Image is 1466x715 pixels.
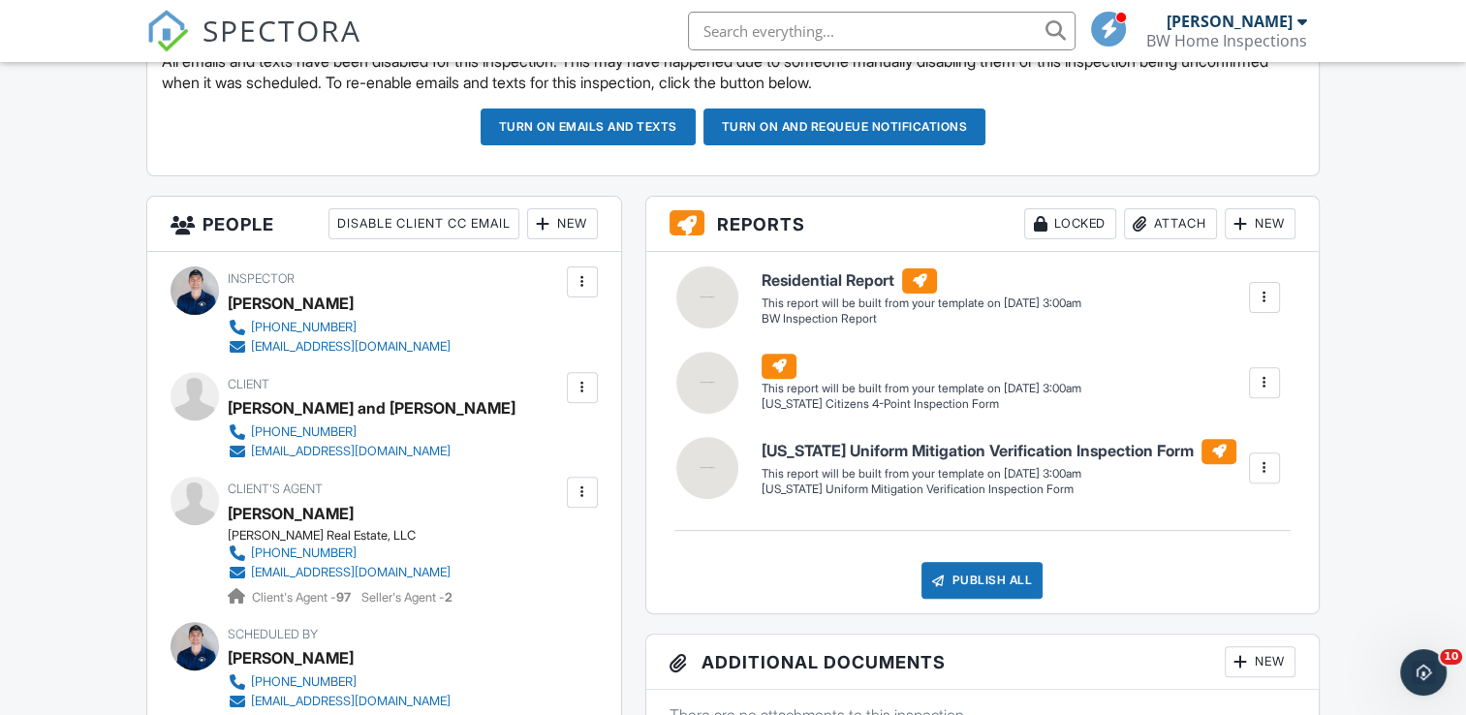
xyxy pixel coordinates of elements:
[228,482,323,496] span: Client's Agent
[251,545,357,561] div: [PHONE_NUMBER]
[228,289,354,318] div: [PERSON_NAME]
[252,590,354,605] span: Client's Agent -
[328,208,519,239] div: Disable Client CC Email
[762,311,1081,327] div: BW Inspection Report
[228,422,500,442] a: [PHONE_NUMBER]
[228,692,451,711] a: [EMAIL_ADDRESS][DOMAIN_NAME]
[445,590,452,605] strong: 2
[228,627,318,641] span: Scheduled By
[481,109,696,145] button: Turn on emails and texts
[251,565,451,580] div: [EMAIL_ADDRESS][DOMAIN_NAME]
[762,482,1236,498] div: [US_STATE] Uniform Mitigation Verification Inspection Form
[251,694,451,709] div: [EMAIL_ADDRESS][DOMAIN_NAME]
[228,442,500,461] a: [EMAIL_ADDRESS][DOMAIN_NAME]
[688,12,1076,50] input: Search everything...
[228,563,451,582] a: [EMAIL_ADDRESS][DOMAIN_NAME]
[527,208,598,239] div: New
[762,381,1081,396] div: This report will be built from your template on [DATE] 3:00am
[1440,649,1462,665] span: 10
[703,109,986,145] button: Turn on and Requeue Notifications
[762,466,1236,482] div: This report will be built from your template on [DATE] 3:00am
[336,590,351,605] strong: 97
[251,339,451,355] div: [EMAIL_ADDRESS][DOMAIN_NAME]
[646,197,1319,252] h3: Reports
[228,499,354,528] a: [PERSON_NAME]
[1225,646,1295,677] div: New
[251,444,451,459] div: [EMAIL_ADDRESS][DOMAIN_NAME]
[762,268,1081,294] h6: Residential Report
[1124,208,1217,239] div: Attach
[146,10,189,52] img: The Best Home Inspection Software - Spectora
[762,295,1081,311] div: This report will be built from your template on [DATE] 3:00am
[203,10,361,50] span: SPECTORA
[228,544,451,563] a: [PHONE_NUMBER]
[1400,649,1447,696] iframe: Intercom live chat
[228,393,515,422] div: [PERSON_NAME] and [PERSON_NAME]
[762,439,1236,464] h6: [US_STATE] Uniform Mitigation Verification Inspection Form
[921,562,1043,599] div: Publish All
[1167,12,1293,31] div: [PERSON_NAME]
[228,271,295,286] span: Inspector
[228,337,451,357] a: [EMAIL_ADDRESS][DOMAIN_NAME]
[228,672,451,692] a: [PHONE_NUMBER]
[762,396,1081,413] div: [US_STATE] Citizens 4-Point Inspection Form
[228,528,466,544] div: [PERSON_NAME] Real Estate, LLC
[1024,208,1116,239] div: Locked
[251,674,357,690] div: [PHONE_NUMBER]
[228,377,269,391] span: Client
[146,26,361,67] a: SPECTORA
[251,320,357,335] div: [PHONE_NUMBER]
[1146,31,1307,50] div: BW Home Inspections
[147,197,620,252] h3: People
[228,318,451,337] a: [PHONE_NUMBER]
[162,50,1303,94] p: All emails and texts have been disabled for this inspection. This may have happened due to someon...
[1225,208,1295,239] div: New
[646,635,1319,690] h3: Additional Documents
[361,590,452,605] span: Seller's Agent -
[251,424,357,440] div: [PHONE_NUMBER]
[228,643,354,672] div: [PERSON_NAME]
